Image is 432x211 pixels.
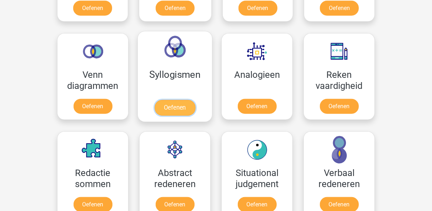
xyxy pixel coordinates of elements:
[320,1,359,16] a: Oefenen
[320,99,359,114] a: Oefenen
[155,100,195,116] a: Oefenen
[238,1,277,16] a: Oefenen
[238,99,277,114] a: Oefenen
[74,99,112,114] a: Oefenen
[73,1,112,16] a: Oefenen
[156,1,195,16] a: Oefenen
